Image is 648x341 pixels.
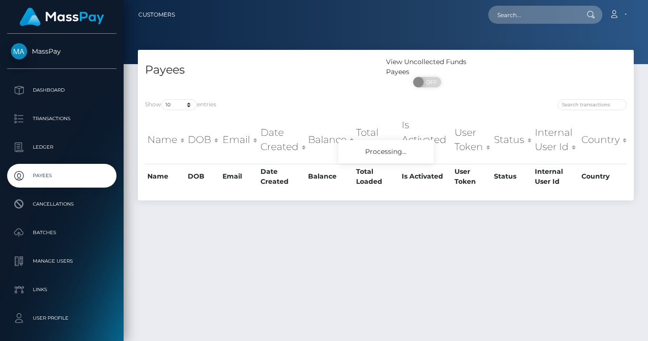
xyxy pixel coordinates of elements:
[306,115,353,163] th: Balance
[11,197,113,211] p: Cancellations
[145,115,185,163] th: Name
[220,164,259,189] th: Email
[558,99,627,110] input: Search transactions
[145,164,185,189] th: Name
[19,8,104,26] img: MassPay Logo
[11,283,113,297] p: Links
[11,311,113,325] p: User Profile
[145,99,216,110] label: Show entries
[418,77,442,87] span: OFF
[161,99,197,110] select: Showentries
[532,164,580,189] th: Internal User Id
[492,115,532,163] th: Status
[258,164,306,189] th: Date Created
[399,164,453,189] th: Is Activated
[7,221,116,245] a: Batches
[452,164,491,189] th: User Token
[492,164,532,189] th: Status
[399,115,453,163] th: Is Activated
[11,226,113,240] p: Batches
[7,78,116,102] a: Dashboard
[7,164,116,188] a: Payees
[306,164,353,189] th: Balance
[452,115,491,163] th: User Token
[185,115,220,163] th: DOB
[145,62,379,78] h4: Payees
[220,115,259,163] th: Email
[7,278,116,302] a: Links
[339,140,434,163] div: Processing...
[138,5,175,25] a: Customers
[7,249,116,273] a: Manage Users
[11,254,113,268] p: Manage Users
[11,112,113,126] p: Transactions
[258,115,306,163] th: Date Created
[532,115,580,163] th: Internal User Id
[11,43,27,59] img: MassPay
[7,107,116,131] a: Transactions
[7,135,116,159] a: Ledger
[579,115,627,163] th: Country
[354,164,399,189] th: Total Loaded
[11,83,113,97] p: Dashboard
[11,169,113,183] p: Payees
[579,164,627,189] th: Country
[7,47,116,56] span: MassPay
[386,57,469,77] div: View Uncollected Funds Payees
[7,306,116,330] a: User Profile
[11,140,113,154] p: Ledger
[354,115,399,163] th: Total Loaded
[7,192,116,216] a: Cancellations
[488,6,578,24] input: Search...
[185,164,220,189] th: DOB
